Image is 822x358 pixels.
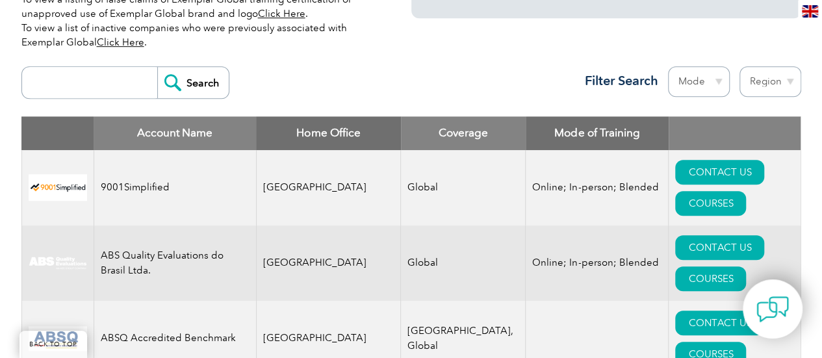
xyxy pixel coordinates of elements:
a: CONTACT US [675,160,764,185]
input: Search [157,67,229,98]
th: : activate to sort column ascending [669,116,801,150]
td: Global [401,225,526,301]
th: Coverage: activate to sort column ascending [401,116,526,150]
th: Account Name: activate to sort column descending [94,116,256,150]
h3: Filter Search [577,73,658,89]
a: CONTACT US [675,235,764,260]
a: Click Here [258,8,305,19]
td: Online; In-person; Blended [526,150,669,225]
a: COURSES [675,191,746,216]
th: Mode of Training: activate to sort column ascending [526,116,669,150]
img: contact-chat.png [756,293,789,326]
td: 9001Simplified [94,150,256,225]
a: BACK TO TOP [19,331,87,358]
td: ABS Quality Evaluations do Brasil Ltda. [94,225,256,301]
img: en [802,5,818,18]
a: Click Here [97,36,144,48]
img: 37c9c059-616f-eb11-a812-002248153038-logo.png [29,174,87,201]
td: Online; In-person; Blended [526,225,669,301]
td: [GEOGRAPHIC_DATA] [256,225,401,301]
td: Global [401,150,526,225]
img: cc24547b-a6e0-e911-a812-000d3a795b83-logo.png [29,326,87,351]
td: [GEOGRAPHIC_DATA] [256,150,401,225]
th: Home Office: activate to sort column ascending [256,116,401,150]
img: c92924ac-d9bc-ea11-a814-000d3a79823d-logo.jpg [29,256,87,270]
a: CONTACT US [675,311,764,335]
a: COURSES [675,266,746,291]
